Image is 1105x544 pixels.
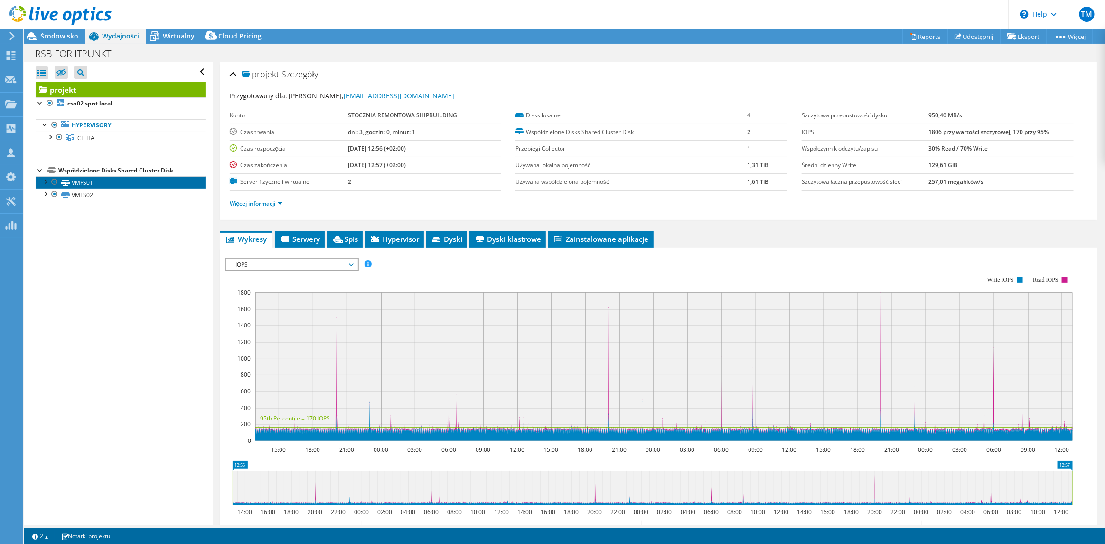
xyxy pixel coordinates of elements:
text: 02:00 [937,508,952,516]
text: 00:00 [634,508,648,516]
text: 04:00 [401,508,415,516]
text: 18:00 [284,508,299,516]
b: 950,40 MB/s [928,111,962,119]
text: 09:00 [1021,446,1035,454]
a: Więcej informacji [230,200,283,208]
text: 0 [248,437,251,445]
text: 15:00 [543,446,558,454]
b: 4 [747,111,750,119]
a: Hypervisory [36,119,206,132]
svg: \n [1020,10,1029,19]
text: 08:00 [727,508,742,516]
b: 1806 przy wartości szczytowej, 170 przy 95% [928,128,1049,136]
text: 06:00 [986,446,1001,454]
text: 14:00 [797,508,812,516]
text: 00:00 [374,446,388,454]
text: 15:00 [271,446,286,454]
text: 12:00 [1054,446,1069,454]
text: 10:00 [1030,508,1045,516]
text: 06:00 [714,446,729,454]
text: 03:00 [952,446,967,454]
b: 129,61 GiB [928,161,957,169]
text: 10:00 [470,508,485,516]
text: 18:00 [564,508,579,516]
text: 12:00 [774,508,788,516]
label: Disks lokalne [515,111,747,120]
b: 2 [747,128,750,136]
label: Konto [230,111,348,120]
label: Średni dzienny Write [802,161,928,170]
b: STOCZNIA REMONTOWA SHIPBUILDING [348,111,458,119]
text: 03:00 [407,446,422,454]
label: Szczytowa łączna przepustowość sieci [802,177,928,187]
div: Współdzielone Disks Shared Cluster Disk [58,165,206,176]
text: 08:00 [1007,508,1021,516]
text: 00:00 [354,508,369,516]
b: 1,61 TiB [747,178,768,186]
a: Więcej [1047,29,1093,44]
h1: RSB FOR ITPUNKT [31,48,126,59]
text: 1800 [237,288,251,296]
text: 06:00 [983,508,998,516]
text: 18:00 [305,446,320,454]
a: CL_HA [36,132,206,144]
span: [PERSON_NAME], [289,91,455,100]
label: Szczytowa przepustowość dysku [802,111,928,120]
text: 95th Percentile = 170 IOPS [260,414,330,422]
a: Notatki projektu [55,530,117,542]
label: Server fizyczne i wirtualne [230,177,348,187]
text: 200 [241,420,251,428]
label: IOPS [802,127,928,137]
b: 1,31 TiB [747,161,768,169]
text: 1200 [237,338,251,346]
text: 09:00 [748,446,763,454]
text: 20:00 [867,508,882,516]
label: Używana lokalna pojemność [515,161,747,170]
label: Czas rozpoczęcia [230,144,348,153]
text: 14:00 [237,508,252,516]
text: 21:00 [884,446,899,454]
text: 20:00 [587,508,602,516]
label: Czas trwania [230,127,348,137]
text: Write IOPS [987,277,1014,283]
label: Współdzielone Disks Shared Cluster Disk [515,127,747,137]
span: projekt [242,70,279,79]
text: 06:00 [424,508,439,516]
label: Używana współdzielona pojemność [515,177,747,187]
text: 08:00 [447,508,462,516]
span: TM [1079,7,1095,22]
a: projekt [36,82,206,97]
b: dni: 3, godzin: 0, minut: 1 [348,128,416,136]
span: Wydajności [102,31,139,40]
span: Dyski klastrowe [474,234,541,244]
span: Szczegóły [281,68,318,80]
span: Cloud Pricing [218,31,262,40]
a: Udostępnij [947,29,1001,44]
b: 30% Read / 70% Write [928,144,988,153]
span: Wirtualny [163,31,195,40]
span: Hypervisor [370,234,419,244]
text: 16:00 [541,508,555,516]
span: Serwery [280,234,320,244]
span: Dyski [431,234,462,244]
text: 22:00 [610,508,625,516]
text: 600 [241,387,251,395]
text: 12:00 [782,446,796,454]
text: 400 [241,404,251,412]
text: 21:00 [339,446,354,454]
text: 21:00 [612,446,627,454]
a: [EMAIL_ADDRESS][DOMAIN_NAME] [344,91,455,100]
text: 12:00 [510,446,524,454]
text: 09:00 [476,446,490,454]
text: 10:00 [750,508,765,516]
a: VMFS02 [36,189,206,201]
text: 00:00 [918,446,933,454]
label: Czas zakończenia [230,161,348,170]
span: Środowisko [40,31,78,40]
text: 15:00 [816,446,831,454]
text: 16:00 [820,508,835,516]
a: Eksport [1000,29,1047,44]
text: 16:00 [261,508,275,516]
text: 1600 [237,305,251,313]
span: Zainstalowane aplikacje [553,234,649,244]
